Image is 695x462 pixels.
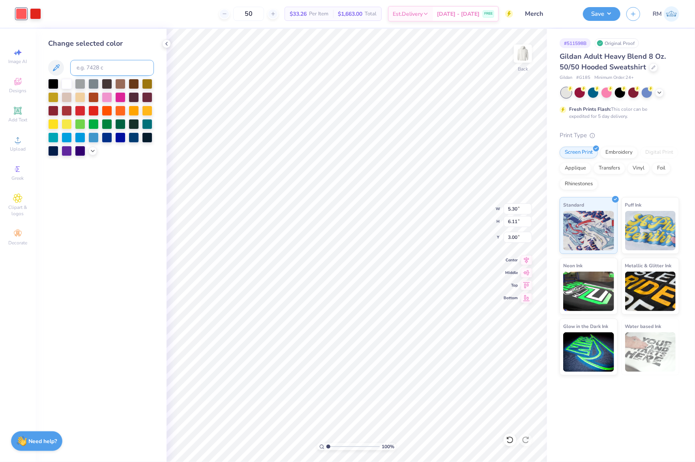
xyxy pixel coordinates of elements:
[560,147,598,158] div: Screen Print
[504,270,518,276] span: Middle
[560,162,591,174] div: Applique
[29,438,57,445] strong: Need help?
[484,11,493,17] span: FREE
[4,204,32,217] span: Clipart & logos
[10,146,26,152] span: Upload
[625,261,672,270] span: Metallic & Glitter Ink
[563,332,614,372] img: Glow in the Dark Ink
[519,6,577,22] input: Untitled Design
[365,10,377,18] span: Total
[48,38,154,49] div: Change selected color
[504,295,518,301] span: Bottom
[309,10,328,18] span: Per Item
[563,211,614,250] img: Standard
[625,272,676,311] img: Metallic & Glitter Ink
[8,117,27,123] span: Add Text
[563,261,583,270] span: Neon Ink
[8,240,27,246] span: Decorate
[576,75,590,81] span: # G185
[583,7,620,21] button: Save
[560,38,591,48] div: # 511598B
[625,332,676,372] img: Water based Ink
[625,211,676,250] img: Puff Ink
[560,131,679,140] div: Print Type
[70,60,154,76] input: e.g. 7428 c
[560,75,572,81] span: Gildan
[393,10,423,18] span: Est. Delivery
[560,178,598,190] div: Rhinestones
[600,147,638,158] div: Embroidery
[595,38,639,48] div: Original Proof
[569,106,666,120] div: This color can be expedited for 5 day delivery.
[563,272,614,311] img: Neon Ink
[9,88,26,94] span: Designs
[569,106,611,112] strong: Fresh Prints Flash:
[504,283,518,288] span: Top
[9,58,27,65] span: Image AI
[290,10,307,18] span: $33.26
[515,46,531,61] img: Back
[437,10,480,18] span: [DATE] - [DATE]
[653,6,679,22] a: RM
[12,175,24,181] span: Greek
[338,10,362,18] span: $1,663.00
[560,52,666,72] span: Gildan Adult Heavy Blend 8 Oz. 50/50 Hooded Sweatshirt
[563,322,608,330] span: Glow in the Dark Ink
[625,322,661,330] span: Water based Ink
[233,7,264,21] input: – –
[628,162,650,174] div: Vinyl
[664,6,679,22] img: Ronald Manipon
[653,9,662,19] span: RM
[563,201,584,209] span: Standard
[594,75,634,81] span: Minimum Order: 24 +
[382,443,394,450] span: 100 %
[640,147,678,158] div: Digital Print
[518,65,528,73] div: Back
[652,162,671,174] div: Foil
[594,162,625,174] div: Transfers
[504,257,518,263] span: Center
[625,201,642,209] span: Puff Ink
